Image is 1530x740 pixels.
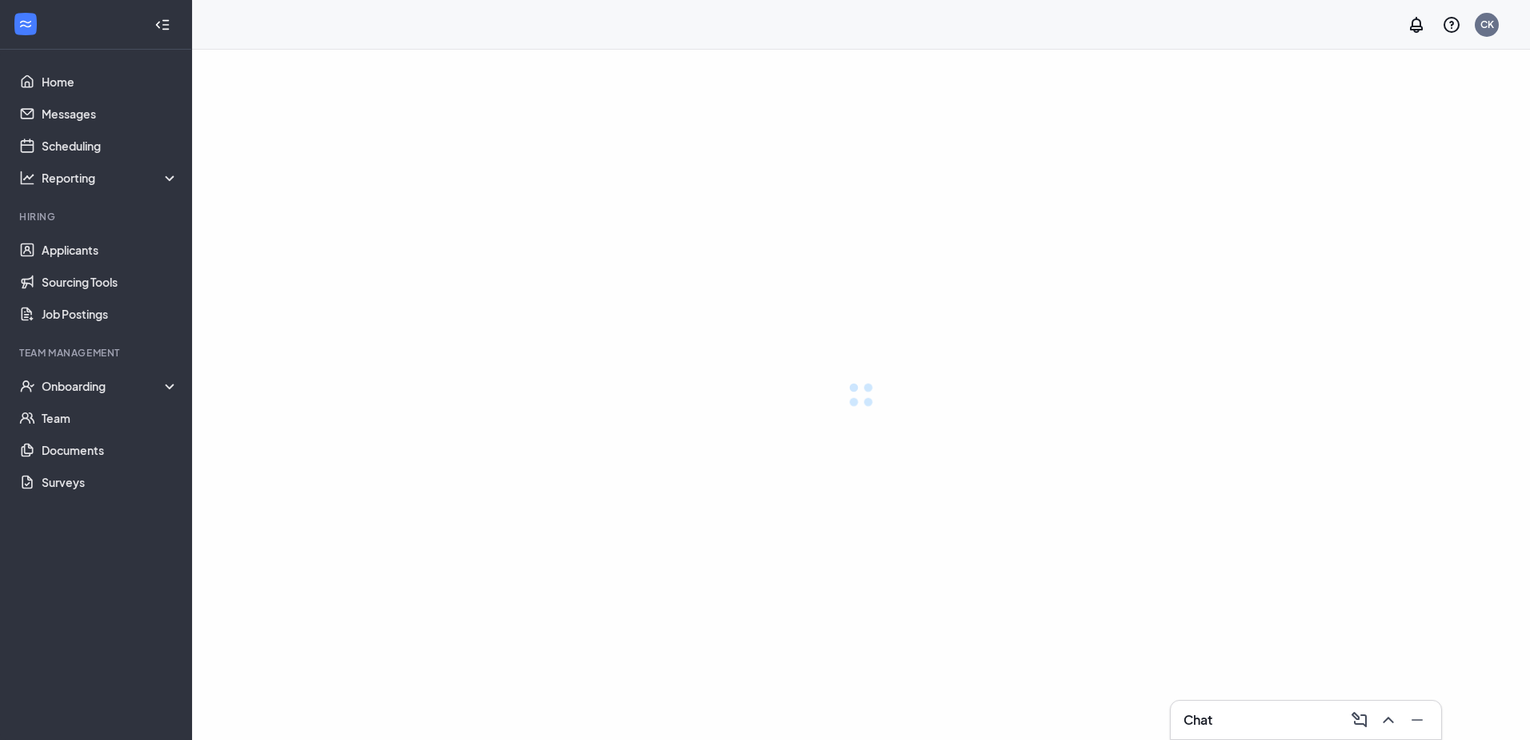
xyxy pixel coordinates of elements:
[42,466,178,498] a: Surveys
[1408,710,1427,730] svg: Minimize
[42,434,178,466] a: Documents
[1379,710,1398,730] svg: ChevronUp
[42,234,178,266] a: Applicants
[42,402,178,434] a: Team
[1184,711,1212,729] h3: Chat
[1480,18,1494,31] div: CK
[18,16,34,32] svg: WorkstreamLogo
[42,378,179,394] div: Onboarding
[1442,15,1461,34] svg: QuestionInfo
[19,346,175,360] div: Team Management
[42,98,178,130] a: Messages
[1374,707,1400,733] button: ChevronUp
[42,298,178,330] a: Job Postings
[19,210,175,223] div: Hiring
[42,170,179,186] div: Reporting
[19,170,35,186] svg: Analysis
[1350,710,1369,730] svg: ComposeMessage
[42,130,178,162] a: Scheduling
[19,378,35,394] svg: UserCheck
[42,266,178,298] a: Sourcing Tools
[154,17,170,33] svg: Collapse
[42,66,178,98] a: Home
[1403,707,1428,733] button: Minimize
[1345,707,1371,733] button: ComposeMessage
[1407,15,1426,34] svg: Notifications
